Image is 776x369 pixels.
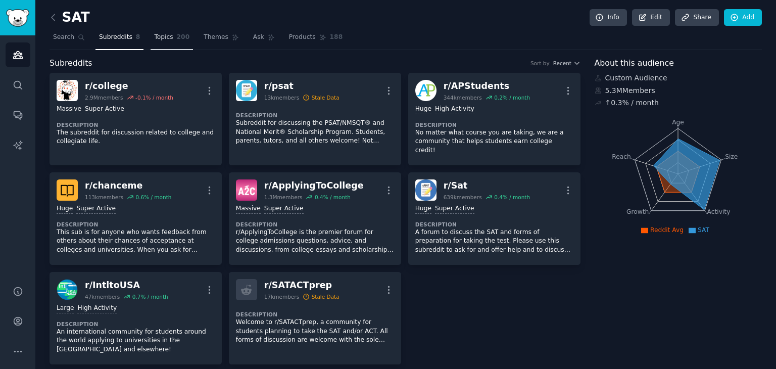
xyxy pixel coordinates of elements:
[57,204,73,214] div: Huge
[253,33,264,42] span: Ask
[57,121,215,128] dt: Description
[435,204,474,214] div: Super Active
[135,94,173,101] div: -0.1 % / month
[494,194,530,201] div: 0.4 % / month
[444,80,530,93] div: r/ APStudents
[605,98,659,108] div: ↑ 0.3 % / month
[57,279,78,300] img: IntltoUSA
[57,328,215,354] p: An international community for students around the world applying to universities in the [GEOGRAP...
[229,73,401,165] a: psatr/psat13kmembersStale DataDescriptionSubreddit for discussing the PSAT/NMSQT® and National Me...
[595,85,762,96] div: 5.3M Members
[415,204,431,214] div: Huge
[415,228,573,255] p: A forum to discuss the SAT and forms of preparation for taking the test. Please use this subreddi...
[444,194,482,201] div: 639k members
[264,194,303,201] div: 1.3M members
[264,179,364,192] div: r/ ApplyingToCollege
[85,94,123,101] div: 2.9M members
[435,105,474,114] div: High Activity
[626,208,649,215] tspan: Growth
[285,29,346,50] a: Products188
[444,94,482,101] div: 344k members
[672,119,684,126] tspan: Age
[57,179,78,201] img: chanceme
[50,172,222,265] a: chancemer/chanceme113kmembers0.6% / monthHugeSuper ActiveDescriptionThis sub is for anyone who wa...
[264,94,299,101] div: 13k members
[53,33,74,42] span: Search
[154,33,173,42] span: Topics
[57,80,78,101] img: college
[595,57,674,70] span: About this audience
[85,179,171,192] div: r/ chanceme
[99,33,132,42] span: Subreddits
[415,179,437,201] img: Sat
[77,304,117,313] div: High Activity
[57,304,74,313] div: Large
[650,226,684,234] span: Reddit Avg
[415,121,573,128] dt: Description
[530,60,550,67] div: Sort by
[236,311,394,318] dt: Description
[236,119,394,146] p: Subreddit for discussing the PSAT/NMSQT® and National Merit® Scholarship Program. Students, paren...
[177,33,190,42] span: 200
[264,293,299,300] div: 17k members
[50,10,90,26] h2: SAT
[553,60,580,67] button: Recent
[57,221,215,228] dt: Description
[415,221,573,228] dt: Description
[57,228,215,255] p: This sub is for anyone who wants feedback from others about their chances of acceptance at colleg...
[135,194,171,201] div: 0.6 % / month
[85,279,168,292] div: r/ IntltoUSA
[57,105,81,114] div: Massive
[95,29,143,50] a: Subreddits8
[132,293,168,300] div: 0.7 % / month
[590,9,627,26] a: Info
[50,73,222,165] a: colleger/college2.9Mmembers-0.1% / monthMassiveSuper ActiveDescriptionThe subreddit for discussio...
[632,9,670,26] a: Edit
[50,57,92,70] span: Subreddits
[85,105,124,114] div: Super Active
[289,33,316,42] span: Products
[236,204,261,214] div: Massive
[315,194,351,201] div: 0.4 % / month
[50,272,222,364] a: IntltoUSAr/IntltoUSA47kmembers0.7% / monthLargeHigh ActivityDescriptionAn international community...
[136,33,140,42] span: 8
[312,94,339,101] div: Stale Data
[85,194,123,201] div: 113k members
[264,279,339,292] div: r/ SATACTprep
[707,208,730,215] tspan: Activity
[204,33,228,42] span: Themes
[724,9,762,26] a: Add
[312,293,339,300] div: Stale Data
[6,9,29,27] img: GummySearch logo
[50,29,88,50] a: Search
[264,80,339,93] div: r/ psat
[57,320,215,328] dt: Description
[236,318,394,345] p: Welcome to r/SATACTprep, a community for students planning to take the SAT and/or ACT. All forms ...
[76,204,116,214] div: Super Active
[698,226,709,234] span: SAT
[250,29,278,50] a: Ask
[236,228,394,255] p: r/ApplyingToCollege is the premier forum for college admissions questions, advice, and discussion...
[415,80,437,101] img: APStudents
[200,29,243,50] a: Themes
[229,172,401,265] a: ApplyingToColleger/ApplyingToCollege1.3Mmembers0.4% / monthMassiveSuper ActiveDescriptionr/Applyi...
[85,293,120,300] div: 47k members
[553,60,571,67] span: Recent
[494,94,530,101] div: 0.2 % / month
[151,29,193,50] a: Topics200
[415,128,573,155] p: No matter what course you are taking, we are a community that helps students earn college credit!
[725,153,738,160] tspan: Size
[264,204,304,214] div: Super Active
[85,80,173,93] div: r/ college
[236,221,394,228] dt: Description
[675,9,718,26] a: Share
[408,172,580,265] a: Satr/Sat639kmembers0.4% / monthHugeSuper ActiveDescriptionA forum to discuss the SAT and forms of...
[408,73,580,165] a: APStudentsr/APStudents344kmembers0.2% / monthHugeHigh ActivityDescriptionNo matter what course yo...
[595,73,762,83] div: Custom Audience
[236,80,257,101] img: psat
[612,153,631,160] tspan: Reach
[330,33,343,42] span: 188
[229,272,401,364] a: r/SATACTprep17kmembersStale DataDescriptionWelcome to r/SATACTprep, a community for students plan...
[236,112,394,119] dt: Description
[444,179,530,192] div: r/ Sat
